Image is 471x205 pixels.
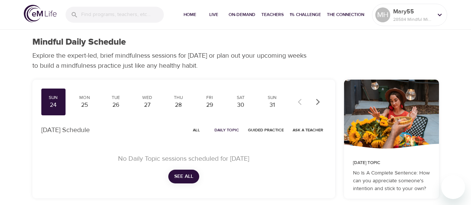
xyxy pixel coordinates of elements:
[32,37,126,48] h1: Mindful Daily Schedule
[205,11,223,19] span: Live
[75,101,94,109] div: 25
[211,124,242,136] button: Daily Topic
[138,101,156,109] div: 27
[174,172,193,181] span: See All
[393,16,433,23] p: 28584 Mindful Minutes
[138,95,156,101] div: Wed
[327,11,364,19] span: The Connection
[232,101,250,109] div: 30
[290,11,321,19] span: 1% Challenge
[263,101,281,109] div: 31
[245,124,287,136] button: Guided Practice
[290,124,326,136] button: Ask a Teacher
[168,170,199,183] button: See All
[181,11,199,19] span: Home
[214,126,239,134] span: Daily Topic
[375,7,390,22] div: MH
[106,95,125,101] div: Tue
[81,7,164,23] input: Find programs, teachers, etc...
[44,95,63,101] div: Sun
[185,124,209,136] button: All
[200,95,219,101] div: Fri
[200,101,219,109] div: 29
[293,126,323,134] span: Ask a Teacher
[263,95,281,101] div: Sun
[261,11,284,19] span: Teachers
[229,11,255,19] span: On-Demand
[188,126,206,134] span: All
[75,95,94,101] div: Mon
[353,169,430,193] p: No Is A Complete Sentence: How can you appreciate someone's intention and stick to your own?
[24,5,57,22] img: logo
[32,51,312,71] p: Explore the expert-led, brief mindfulness sessions for [DATE] or plan out your upcoming weeks to ...
[353,160,430,166] p: [DATE] Topic
[232,95,250,101] div: Sat
[50,154,317,164] p: No Daily Topic sessions scheduled for [DATE]
[441,175,465,199] iframe: Button to launch messaging window
[169,95,188,101] div: Thu
[41,125,90,135] p: [DATE] Schedule
[393,7,433,16] p: Mary55
[44,101,63,109] div: 24
[248,126,284,134] span: Guided Practice
[169,101,188,109] div: 28
[106,101,125,109] div: 26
